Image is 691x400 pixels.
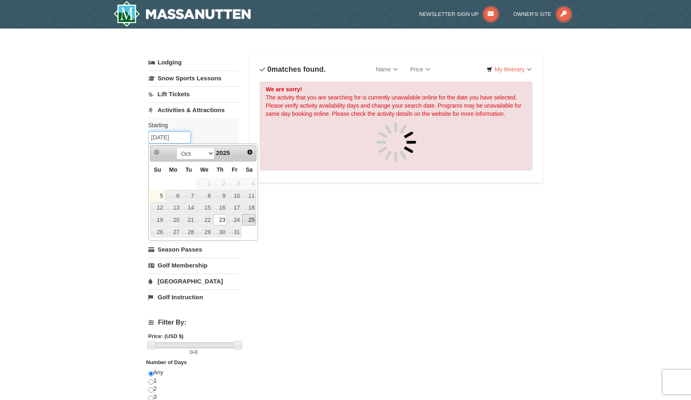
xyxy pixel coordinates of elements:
[166,226,181,238] a: 27
[216,166,223,173] span: Thursday
[182,202,196,214] a: 14
[182,214,196,225] a: 21
[148,242,239,257] a: Season Passes
[213,214,227,225] a: 23
[370,61,404,77] a: Name
[244,146,256,158] a: Next
[216,149,230,156] span: 2025
[194,349,197,355] span: 0
[148,274,239,289] a: [GEOGRAPHIC_DATA]
[185,166,192,173] span: Tuesday
[376,122,417,163] img: spinner.gif
[228,178,242,190] span: 3
[228,226,242,238] a: 31
[166,190,181,201] a: 6
[260,65,326,73] h4: matches found.
[213,190,227,201] a: 9
[196,190,212,201] a: 8
[513,11,552,17] span: Owner's Site
[228,214,242,225] a: 24
[113,1,251,27] a: Massanutten Resort
[150,202,165,214] a: 12
[200,166,209,173] span: Wednesday
[166,214,181,225] a: 20
[266,86,302,93] strong: We are sorry!
[148,348,239,356] label: -
[150,226,165,238] a: 26
[267,65,272,73] span: 0
[148,319,239,326] h4: Filter By:
[113,1,251,27] img: Massanutten Resort Logo
[419,11,499,17] a: Newsletter Sign Up
[148,121,233,129] label: Starting
[148,102,239,117] a: Activities & Attractions
[148,71,239,86] a: Snow Sports Lessons
[148,290,239,305] a: Golf Instruction
[213,202,227,214] a: 16
[190,349,193,355] span: 0
[148,86,239,102] a: Lift Tickets
[150,190,165,201] a: 5
[242,190,256,201] a: 11
[232,166,238,173] span: Friday
[246,166,253,173] span: Saturday
[182,226,196,238] a: 28
[242,202,256,214] a: 18
[169,166,177,173] span: Monday
[151,146,163,158] a: Prev
[404,61,436,77] a: Price
[148,258,239,273] a: Golf Membership
[247,149,253,155] span: Next
[228,190,242,201] a: 10
[242,214,256,225] a: 25
[182,190,196,201] a: 7
[146,359,187,365] strong: Number of Days
[166,202,181,214] a: 13
[148,55,239,70] a: Lodging
[196,178,212,190] span: 1
[196,214,212,225] a: 22
[153,149,160,155] span: Prev
[196,202,212,214] a: 15
[154,166,161,173] span: Sunday
[260,82,533,170] div: The activity that you are searching for is currently unavailable online for the date you have sel...
[196,226,212,238] a: 29
[213,226,227,238] a: 30
[148,333,184,339] strong: Price: (USD $)
[481,63,536,75] a: My Itinerary
[213,178,227,190] span: 2
[228,202,242,214] a: 17
[419,11,479,17] span: Newsletter Sign Up
[150,214,165,225] a: 19
[242,178,256,190] span: 4
[513,11,572,17] a: Owner's Site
